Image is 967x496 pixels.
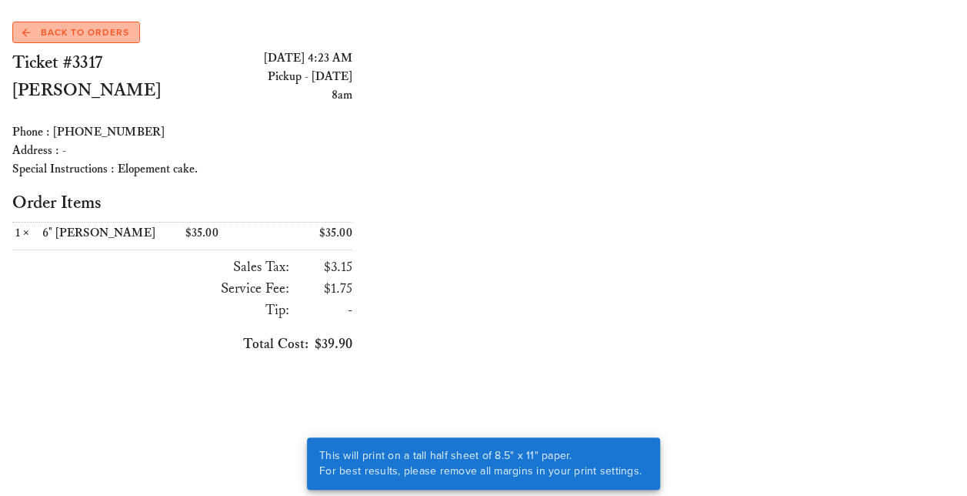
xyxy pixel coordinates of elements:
[12,226,23,240] span: 1
[12,123,352,142] div: Phone : [PHONE_NUMBER]
[12,142,352,160] div: Address : -
[12,333,352,355] h3: $39.90
[182,68,352,86] div: Pickup - [DATE]
[12,49,182,77] h2: Ticket #3317
[12,300,289,321] h3: Tip:
[295,278,352,300] h3: $1.75
[12,22,140,43] a: Back to Orders
[295,256,352,278] h3: $3.15
[12,226,42,240] div: ×
[42,226,179,240] div: 6" [PERSON_NAME]
[12,160,352,179] div: Special Instructions : Elopement cake.
[12,191,352,216] h2: Order Items
[243,336,308,353] span: Total Cost:
[22,25,129,39] span: Back to Orders
[182,86,352,105] div: 8am
[268,223,353,243] div: $35.00
[12,278,289,300] h3: Service Fee:
[307,437,654,490] div: This will print on a tall half sheet of 8.5" x 11" paper. For best results, please remove all mar...
[295,300,352,321] h3: -
[12,77,182,105] h2: [PERSON_NAME]
[182,49,352,68] div: [DATE] 4:23 AM
[182,223,268,243] div: $35.00
[12,256,289,278] h3: Sales Tax:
